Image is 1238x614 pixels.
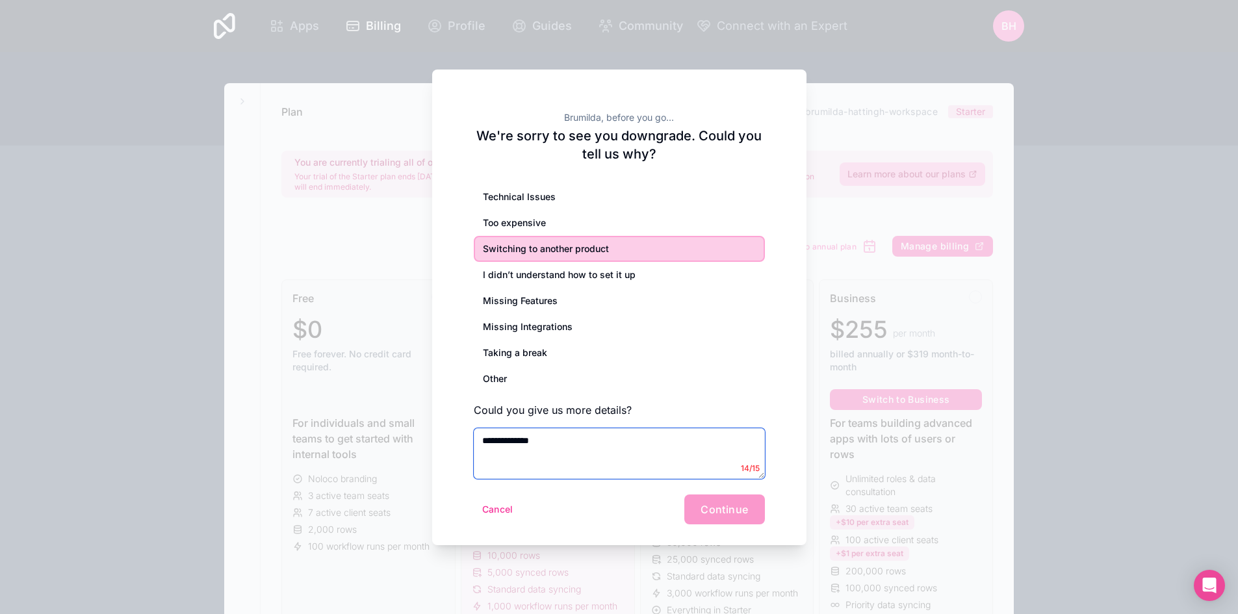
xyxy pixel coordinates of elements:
[474,262,765,288] div: I didn’t understand how to set it up
[474,314,765,340] div: Missing Integrations
[474,111,765,124] h2: Brumilda, before you go...
[474,402,765,418] h3: Could you give us more details?
[474,288,765,314] div: Missing Features
[1194,570,1225,601] div: Open Intercom Messenger
[474,340,765,366] div: Taking a break
[474,499,522,520] button: Cancel
[474,236,765,262] div: Switching to another product
[474,366,765,392] div: Other
[474,210,765,236] div: Too expensive
[474,127,765,163] h2: We're sorry to see you downgrade. Could you tell us why?
[474,184,765,210] div: Technical Issues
